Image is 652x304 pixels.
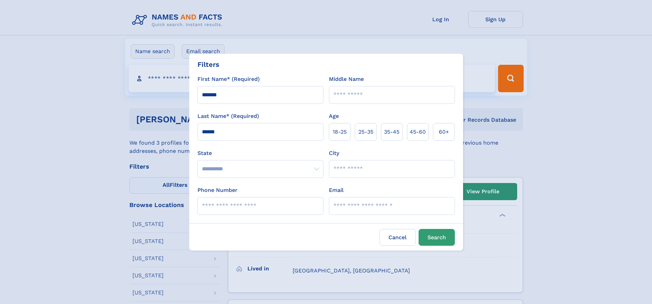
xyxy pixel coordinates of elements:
[197,59,219,70] div: Filters
[329,75,364,83] label: Middle Name
[197,186,238,194] label: Phone Number
[329,112,339,120] label: Age
[329,149,339,157] label: City
[419,229,455,246] button: Search
[439,128,449,136] span: 60+
[329,186,344,194] label: Email
[197,149,323,157] label: State
[197,112,259,120] label: Last Name* (Required)
[410,128,426,136] span: 45‑60
[384,128,399,136] span: 35‑45
[358,128,373,136] span: 25‑35
[333,128,347,136] span: 18‑25
[380,229,416,246] label: Cancel
[197,75,260,83] label: First Name* (Required)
